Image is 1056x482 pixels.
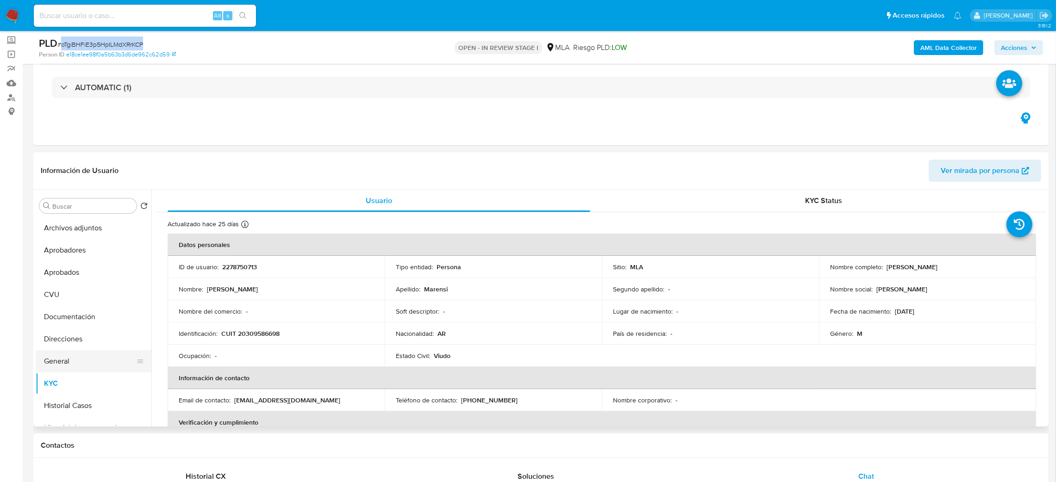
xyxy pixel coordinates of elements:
p: M [857,329,862,338]
button: Acciones [994,40,1043,55]
p: Nombre : [179,285,203,293]
span: KYC Status [806,195,843,206]
a: Notificaciones [954,12,962,19]
p: MLA [630,263,643,271]
span: Chat [858,471,874,482]
span: LOW [612,42,627,53]
button: CVU [36,284,151,306]
button: Buscar [43,202,50,210]
button: KYC [36,372,151,395]
b: PLD [39,36,57,50]
p: Nombre corporativo : [613,396,672,404]
p: CUIT 20309586698 [221,329,280,338]
span: # oTgiBHFiE3p5HpILMdXRrKCP [57,40,143,49]
p: Nombre completo : [830,263,883,271]
p: 2278750713 [222,263,257,271]
p: Fecha de nacimiento : [830,307,891,315]
th: Verificación y cumplimiento [168,411,1036,433]
p: ID de usuario : [179,263,219,271]
span: Soluciones [518,471,554,482]
a: Salir [1039,11,1049,20]
p: - [246,307,248,315]
p: Estado Civil : [396,352,430,360]
button: Direcciones [36,328,151,350]
h3: AUTOMATIC (1) [75,82,131,93]
button: AML Data Collector [914,40,983,55]
p: - [215,352,217,360]
span: Historial CX [186,471,226,482]
p: Apellido : [396,285,420,293]
span: Usuario [366,195,392,206]
span: s [226,11,229,20]
h1: Contactos [41,441,1041,450]
th: Datos personales [168,234,1036,256]
p: - [443,307,445,315]
p: OPEN - IN REVIEW STAGE I [455,41,542,54]
span: 3.161.2 [1038,22,1051,29]
button: General [36,350,144,372]
p: [PERSON_NAME] [876,285,927,293]
p: Teléfono de contacto : [396,396,457,404]
button: Historial de conversaciones [36,417,151,439]
span: Ver mirada por persona [941,160,1019,182]
p: Sitio : [613,263,626,271]
p: Identificación : [179,329,218,338]
button: Aprobadores [36,239,151,261]
button: Aprobados [36,261,151,284]
p: - [676,307,678,315]
p: Persona [437,263,461,271]
p: [PERSON_NAME] [887,263,937,271]
p: Nacionalidad : [396,329,434,338]
p: País de residencia : [613,329,667,338]
p: Nombre del comercio : [179,307,242,315]
p: - [670,329,672,338]
p: Viudo [434,352,450,360]
div: MLA [546,43,569,53]
button: Volver al orden por defecto [140,202,148,212]
span: Acciones [1001,40,1027,55]
a: e18ce1ee98f0a5b63b3d6de962c62d59 [66,50,176,59]
p: Género : [830,329,853,338]
p: Nombre social : [830,285,873,293]
b: Person ID [39,50,64,59]
p: Ocupación : [179,352,211,360]
th: Información de contacto [168,367,1036,389]
h1: Información de Usuario [41,166,119,175]
button: Historial Casos [36,395,151,417]
p: Actualizado hace 25 días [168,220,239,229]
div: AUTOMATIC (1) [52,77,1030,98]
p: Tipo entidad : [396,263,433,271]
input: Buscar usuario o caso... [34,10,256,22]
p: AR [437,329,446,338]
p: Marensi [424,285,448,293]
span: Accesos rápidos [893,11,944,20]
button: search-icon [233,9,252,22]
p: [DATE] [895,307,914,315]
p: - [675,396,677,404]
p: Lugar de nacimiento : [613,307,673,315]
p: [PHONE_NUMBER] [461,396,518,404]
p: Soft descriptor : [396,307,439,315]
b: AML Data Collector [920,40,977,55]
p: [EMAIL_ADDRESS][DOMAIN_NAME] [234,396,340,404]
p: abril.medzovich@mercadolibre.com [984,11,1036,20]
p: Email de contacto : [179,396,231,404]
button: Documentación [36,306,151,328]
button: Archivos adjuntos [36,217,151,239]
p: Segundo apellido : [613,285,664,293]
input: Buscar [52,202,133,210]
p: [PERSON_NAME] [207,285,258,293]
span: Riesgo PLD: [573,43,627,53]
button: Ver mirada por persona [929,160,1041,182]
span: Alt [214,11,221,20]
p: - [668,285,670,293]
